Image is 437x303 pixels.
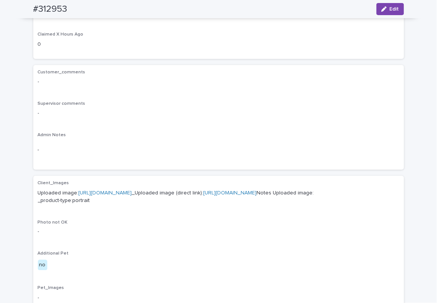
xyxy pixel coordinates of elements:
a: [URL][DOMAIN_NAME] [204,190,257,196]
span: Customer_comments [38,70,86,75]
span: Claimed X Hours Ago [38,32,84,37]
p: - [38,78,400,86]
span: Client_Images [38,181,69,185]
p: - [38,294,400,302]
a: [URL][DOMAIN_NAME] [79,190,132,196]
span: Pet_Images [38,286,64,291]
p: Uploaded image: _Uploaded image (direct link): Notes Uploaded image: _product-type:portrait [38,189,400,205]
span: Supervisor comments [38,101,86,106]
p: 0 [38,40,152,48]
button: Edit [376,3,404,15]
h2: #312953 [33,4,67,15]
div: no [38,260,47,271]
p: - [38,228,400,236]
p: - [38,109,400,117]
span: Admin Notes [38,133,66,137]
span: Edit [390,6,399,12]
p: - [38,146,400,154]
span: Photo not OK [38,220,68,225]
span: Additional Pet [38,252,69,256]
